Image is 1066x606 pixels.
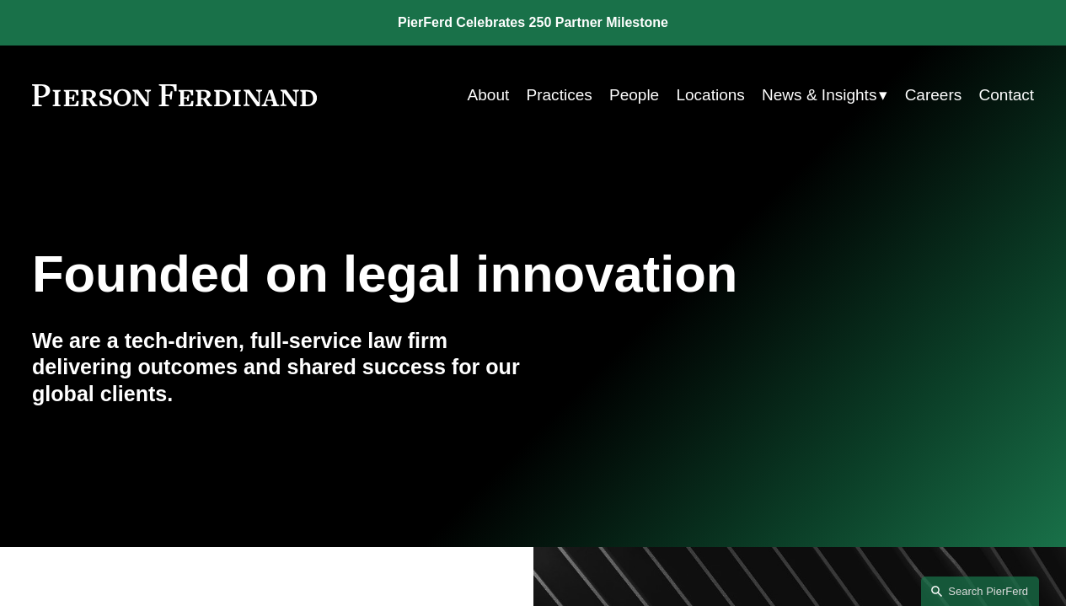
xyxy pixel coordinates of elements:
[979,79,1035,111] a: Contact
[676,79,744,111] a: Locations
[32,328,533,409] h4: We are a tech-driven, full-service law firm delivering outcomes and shared success for our global...
[468,79,510,111] a: About
[762,79,887,111] a: folder dropdown
[905,79,962,111] a: Careers
[762,81,876,110] span: News & Insights
[921,577,1039,606] a: Search this site
[609,79,659,111] a: People
[527,79,592,111] a: Practices
[32,244,867,303] h1: Founded on legal innovation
